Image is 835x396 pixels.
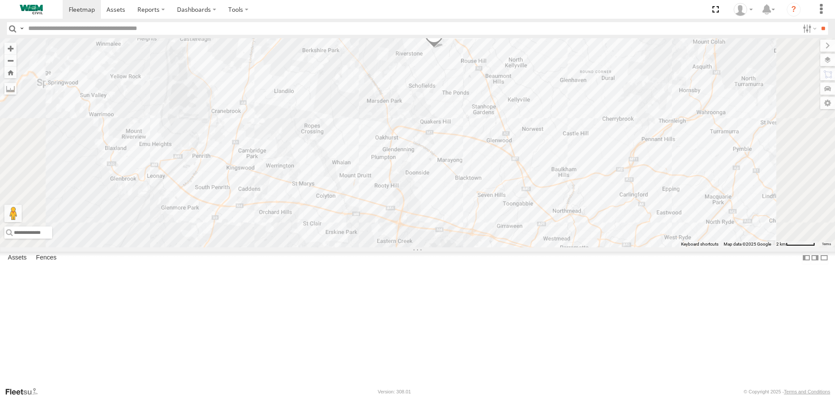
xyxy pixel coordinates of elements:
[776,242,786,246] span: 2 km
[774,241,818,247] button: Map Scale: 2 km per 63 pixels
[724,242,771,246] span: Map data ©2025 Google
[9,5,54,14] img: WEMCivilLogo.svg
[4,205,22,222] button: Drag Pegman onto the map to open Street View
[799,22,818,35] label: Search Filter Options
[4,67,17,78] button: Zoom Home
[784,389,830,394] a: Terms and Conditions
[820,252,828,264] label: Hide Summary Table
[5,387,45,396] a: Visit our Website
[822,242,831,246] a: Terms (opens in new tab)
[802,252,811,264] label: Dock Summary Table to the Left
[811,252,819,264] label: Dock Summary Table to the Right
[18,22,25,35] label: Search Query
[744,389,830,394] div: © Copyright 2025 -
[4,43,17,54] button: Zoom in
[4,54,17,67] button: Zoom out
[820,97,835,109] label: Map Settings
[787,3,801,17] i: ?
[4,83,17,95] label: Measure
[378,389,411,394] div: Version: 308.01
[681,241,718,247] button: Keyboard shortcuts
[3,252,31,264] label: Assets
[32,252,61,264] label: Fences
[731,3,756,16] div: Kevin Webb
